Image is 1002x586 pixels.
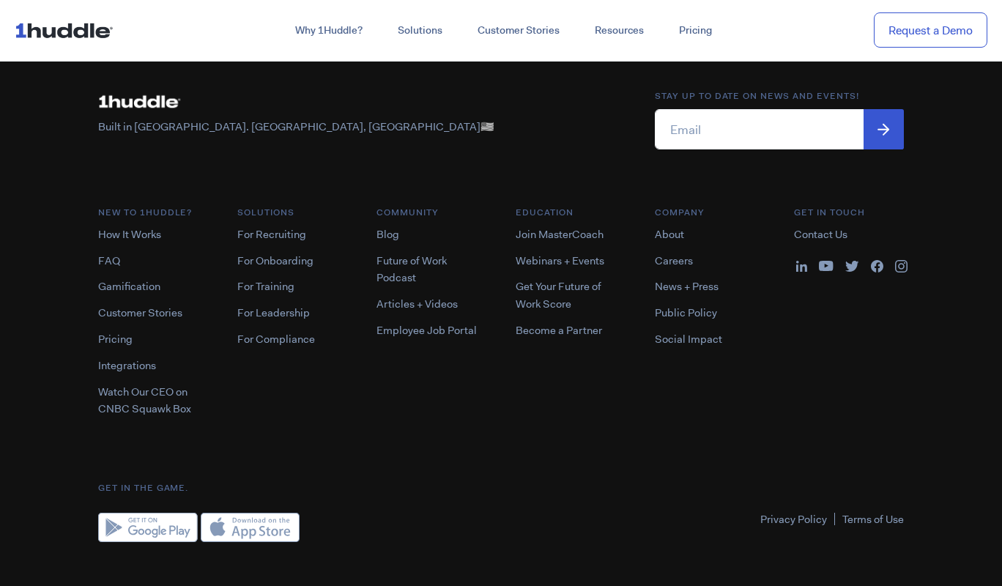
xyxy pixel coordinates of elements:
[655,332,722,346] a: Social Impact
[380,18,460,44] a: Solutions
[98,305,182,320] a: Customer Stories
[98,227,161,242] a: How It Works
[516,227,604,242] a: Join MasterCoach
[480,119,494,134] span: 🇺🇸
[237,305,310,320] a: For Leadership
[871,260,883,272] img: ...
[278,18,380,44] a: Why 1Huddle?
[760,512,827,527] a: Privacy Policy
[98,513,198,542] img: Google Play Store
[98,206,208,220] h6: NEW TO 1HUDDLE?
[376,253,447,286] a: Future of Work Podcast
[655,89,904,103] h6: Stay up to date on news and events!
[376,206,486,220] h6: COMMUNITY
[237,206,347,220] h6: Solutions
[237,227,306,242] a: For Recruiting
[655,279,719,294] a: News + Press
[237,279,294,294] a: For Training
[516,253,604,268] a: Webinars + Events
[460,18,577,44] a: Customer Stories
[376,297,458,311] a: Articles + Videos
[577,18,661,44] a: Resources
[874,12,987,48] a: Request a Demo
[794,227,847,242] a: Contact Us
[201,513,300,542] img: Apple App Store
[98,481,904,495] h6: Get in the game.
[655,206,765,220] h6: COMPANY
[98,89,186,113] img: ...
[516,323,602,338] a: Become a Partner
[376,227,399,242] a: Blog
[376,323,477,338] a: Employee Job Portal
[794,206,904,220] h6: Get in Touch
[655,227,684,242] a: About
[796,261,807,272] img: ...
[655,109,904,149] input: Email
[661,18,730,44] a: Pricing
[98,279,160,294] a: Gamification
[842,512,904,527] a: Terms of Use
[98,358,156,373] a: Integrations
[864,109,904,149] input: Submit
[516,206,626,220] h6: Education
[895,260,908,272] img: ...
[237,253,313,268] a: For Onboarding
[237,332,315,346] a: For Compliance
[655,305,717,320] a: Public Policy
[516,279,601,311] a: Get Your Future of Work Score
[655,253,693,268] a: Careers
[845,261,859,272] img: ...
[15,16,119,44] img: ...
[98,332,133,346] a: Pricing
[819,261,834,271] img: ...
[98,253,120,268] a: FAQ
[98,119,626,135] p: Built in [GEOGRAPHIC_DATA]. [GEOGRAPHIC_DATA], [GEOGRAPHIC_DATA]
[98,385,191,417] a: Watch Our CEO on CNBC Squawk Box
